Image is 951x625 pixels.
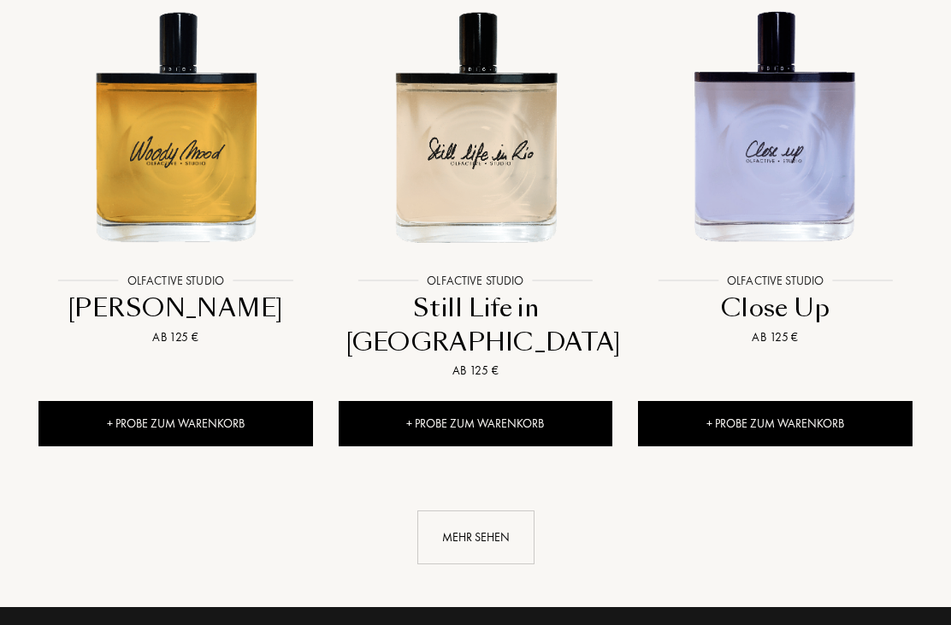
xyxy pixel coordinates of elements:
div: Ab 125 € [346,363,606,380]
div: Still Life in [GEOGRAPHIC_DATA] [346,292,606,360]
div: + Probe zum Warenkorb [638,402,913,447]
div: + Probe zum Warenkorb [339,402,613,447]
div: Ab 125 € [645,329,906,347]
div: Mehr sehen [417,511,535,565]
div: + Probe zum Warenkorb [38,402,313,447]
div: Ab 125 € [45,329,306,347]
